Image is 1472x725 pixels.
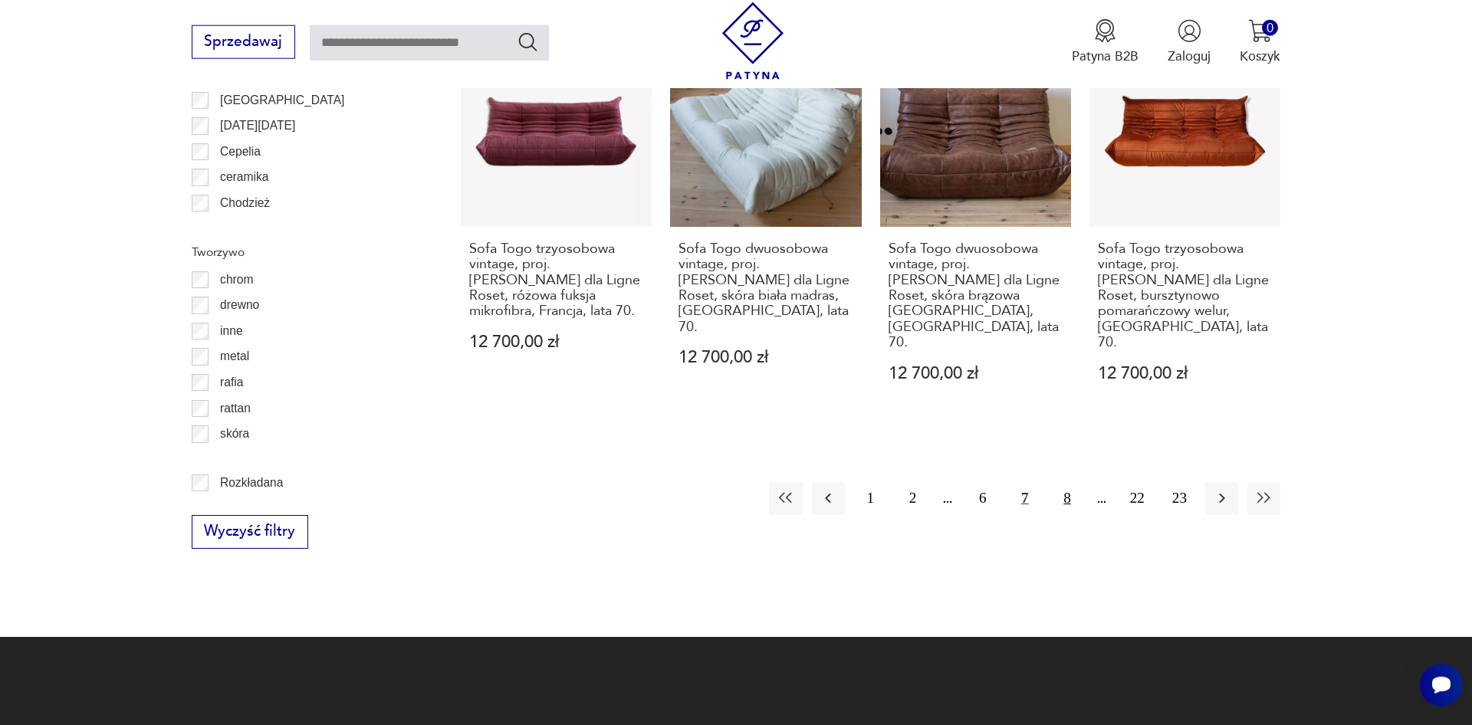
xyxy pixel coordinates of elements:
[220,142,261,162] p: Cepelia
[1240,48,1280,65] p: Koszyk
[854,482,887,515] button: 1
[220,219,266,239] p: Ćmielów
[1262,20,1278,36] div: 0
[1098,366,1273,382] p: 12 700,00 zł
[220,473,283,493] p: Rozkładana
[715,2,792,80] img: Patyna - sklep z meblami i dekoracjami vintage
[220,116,295,136] p: [DATE][DATE]
[889,366,1063,382] p: 12 700,00 zł
[966,482,999,515] button: 6
[1168,48,1211,65] p: Zaloguj
[220,167,268,187] p: ceramika
[220,424,249,444] p: skóra
[880,35,1071,417] a: KlasykSofa Togo dwuosobowa vintage, proj. M. Ducaroy dla Ligne Roset, skóra brązowa dubai, Francj...
[1121,482,1154,515] button: 22
[678,349,853,366] p: 12 700,00 zł
[1093,19,1117,43] img: Ikona medalu
[220,193,270,213] p: Chodzież
[220,399,251,418] p: rattan
[220,321,242,341] p: inne
[1168,19,1211,65] button: Zaloguj
[1163,482,1196,515] button: 23
[1098,241,1273,351] h3: Sofa Togo trzyosobowa vintage, proj. [PERSON_NAME] dla Ligne Roset, bursztynowo pomarańczowy welu...
[670,35,861,417] a: KlasykSofa Togo dwuosobowa vintage, proj. M. Ducaroy dla Ligne Roset, skóra biała madras, Francja...
[192,242,417,262] p: Tworzywo
[220,270,253,290] p: chrom
[1248,19,1272,43] img: Ikona koszyka
[1008,482,1041,515] button: 7
[678,241,853,335] h3: Sofa Togo dwuosobowa vintage, proj. [PERSON_NAME] dla Ligne Roset, skóra biała madras, [GEOGRAPHI...
[469,241,644,320] h3: Sofa Togo trzyosobowa vintage, proj. [PERSON_NAME] dla Ligne Roset, różowa fuksja mikrofibra, Fra...
[220,346,249,366] p: metal
[469,334,644,350] p: 12 700,00 zł
[461,35,652,417] a: KlasykSofa Togo trzyosobowa vintage, proj. M. Ducaroy dla Ligne Roset, różowa fuksja mikrofibra, ...
[1050,482,1083,515] button: 8
[192,515,308,549] button: Wyczyść filtry
[192,25,295,59] button: Sprzedawaj
[1072,48,1138,65] p: Patyna B2B
[1178,19,1201,43] img: Ikonka użytkownika
[896,482,929,515] button: 2
[1072,19,1138,65] a: Ikona medaluPatyna B2B
[192,37,295,49] a: Sprzedawaj
[1240,19,1280,65] button: 0Koszyk
[220,450,258,470] p: tkanina
[220,90,344,110] p: [GEOGRAPHIC_DATA]
[220,372,243,392] p: rafia
[889,241,1063,351] h3: Sofa Togo dwuosobowa vintage, proj. [PERSON_NAME] dla Ligne Roset, skóra brązowa [GEOGRAPHIC_DATA...
[517,31,539,53] button: Szukaj
[220,295,259,315] p: drewno
[1420,664,1463,707] iframe: Smartsupp widget button
[1089,35,1280,417] a: KlasykSofa Togo trzyosobowa vintage, proj. M. Ducaroy dla Ligne Roset, bursztynowo pomarańczowy w...
[1072,19,1138,65] button: Patyna B2B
